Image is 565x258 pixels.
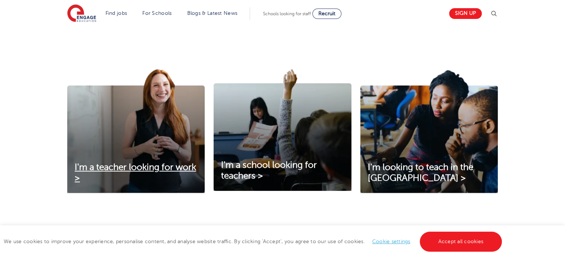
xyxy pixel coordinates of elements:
a: Blogs & Latest News [187,10,238,16]
img: I'm a teacher looking for work [67,69,205,193]
img: I'm a school looking for teachers [214,69,351,191]
span: Recruit [318,11,335,16]
span: I'm a school looking for teachers > [221,160,317,181]
a: Accept all cookies [420,232,502,252]
a: Find jobs [105,10,127,16]
img: Engage Education [67,4,96,23]
span: I'm a teacher looking for work > [75,162,196,183]
a: Recruit [312,9,341,19]
span: I'm looking to teach in the [GEOGRAPHIC_DATA] > [368,162,473,183]
img: I'm looking to teach in the UK [360,69,498,193]
span: We use cookies to improve your experience, personalise content, and analyse website traffic. By c... [4,239,504,244]
span: Schools looking for staff [263,11,311,16]
a: Cookie settings [372,239,410,244]
a: Sign up [449,8,482,19]
a: I'm a teacher looking for work > [67,162,205,184]
a: I'm looking to teach in the [GEOGRAPHIC_DATA] > [360,162,498,184]
a: I'm a school looking for teachers > [214,160,351,182]
a: For Schools [142,10,172,16]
